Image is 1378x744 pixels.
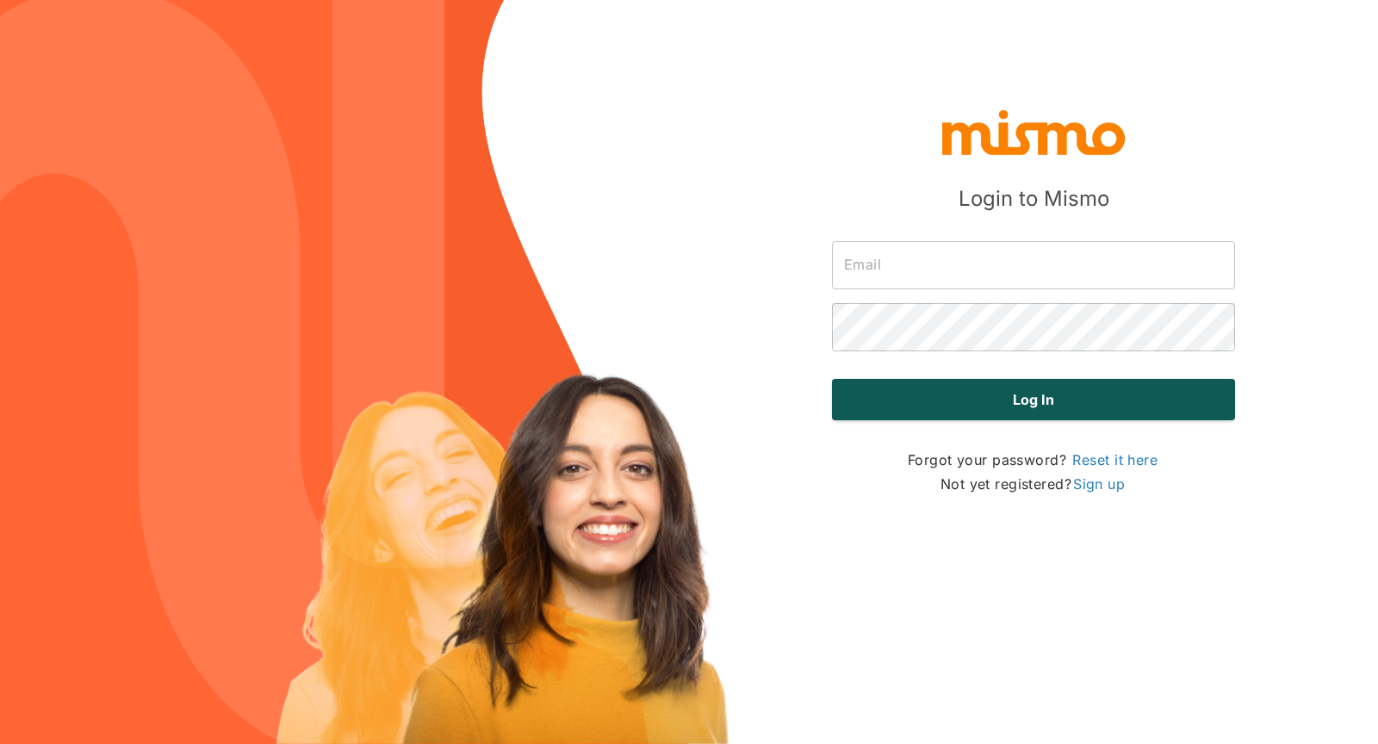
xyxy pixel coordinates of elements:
[940,472,1127,496] p: Not yet registered?
[1071,449,1159,470] a: Reset it here
[1071,474,1127,494] a: Sign up
[832,241,1235,289] input: Email
[832,379,1235,420] button: Log in
[908,448,1159,472] p: Forgot your password?
[959,185,1109,213] h5: Login to Mismo
[939,106,1128,158] img: logo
